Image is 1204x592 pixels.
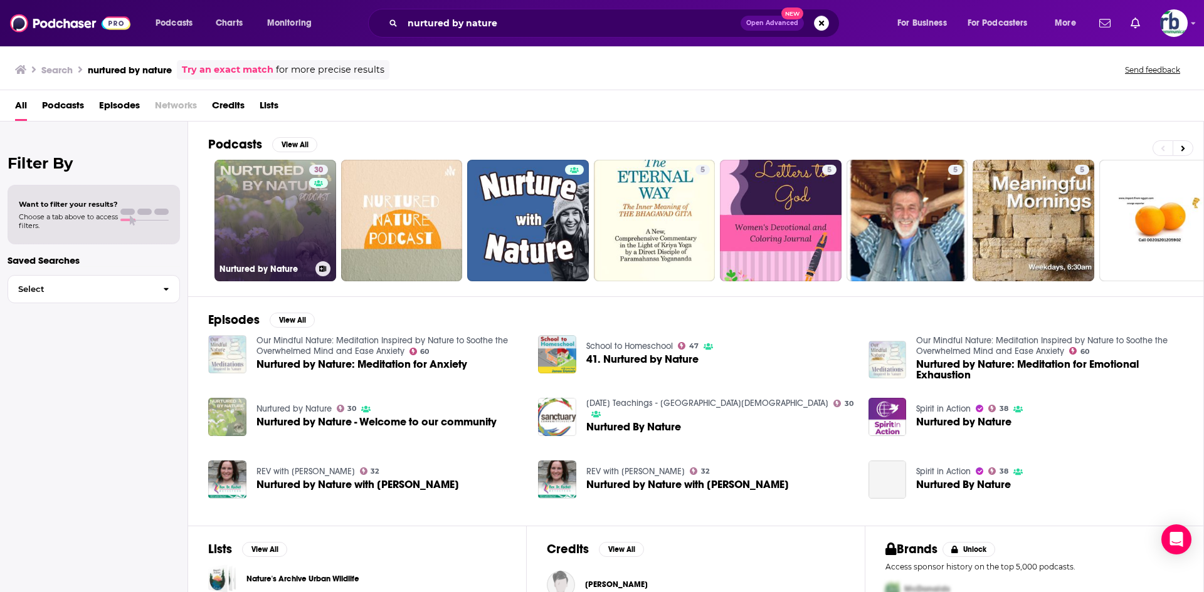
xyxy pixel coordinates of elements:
[897,14,947,32] span: For Business
[916,417,1011,427] a: Nurtured by Nature
[869,341,907,379] img: Nurtured by Nature: Meditation for Emotional Exhaustion
[270,313,315,328] button: View All
[256,403,332,414] a: Nurtured by Nature
[1121,65,1184,75] button: Send feedback
[267,14,312,32] span: Monitoring
[155,95,197,121] span: Networks
[8,154,180,172] h2: Filter By
[360,467,379,475] a: 32
[19,212,118,230] span: Choose a tab above to access filters.
[208,335,246,373] img: Nurtured by Nature: Meditation for Anxiety
[586,354,699,365] span: 41. Nurtured by Nature
[690,467,709,475] a: 32
[827,164,832,177] span: 5
[208,541,287,557] a: ListsView All
[988,405,1008,412] a: 38
[701,469,709,474] span: 32
[1080,349,1089,355] span: 60
[833,400,853,407] a: 30
[916,359,1183,380] span: Nurtured by Nature: Meditation for Emotional Exhaustion
[409,348,430,355] a: 60
[10,11,130,35] a: Podchaser - Follow, Share and Rate Podcasts
[420,349,429,355] span: 60
[689,343,699,349] span: 47
[256,479,459,490] a: Nurtured by Nature with Betsy Koepke
[256,479,459,490] span: Nurtured by Nature with [PERSON_NAME]
[585,579,648,589] span: [PERSON_NAME]
[586,479,789,490] a: Nurtured by Nature with Betsy Koepke
[988,467,1008,475] a: 38
[208,137,317,152] a: PodcastsView All
[538,335,576,373] img: 41. Nurtured by Nature
[1160,9,1188,37] span: Logged in as johannarb
[182,63,273,77] a: Try an exact match
[1161,524,1191,554] div: Open Intercom Messenger
[586,398,828,408] a: Sunday Teachings - Sanctuary Community Church
[371,469,379,474] span: 32
[1080,164,1084,177] span: 5
[847,160,968,281] a: 5
[720,160,842,281] a: 5
[256,335,508,356] a: Our Mindful Nature: Meditation Inspired by Nature to Soothe the Overwhelmed Mind and Ease Anxiety
[147,13,209,33] button: open menu
[88,64,172,76] h3: nurtured by nature
[678,342,699,350] a: 47
[889,13,963,33] button: open menu
[916,335,1168,356] a: Our Mindful Nature: Meditation Inspired by Nature to Soothe the Overwhelmed Mind and Ease Anxiety
[586,422,681,432] a: Nurtured By Nature
[869,398,907,436] img: Nurtured by Nature
[347,406,356,412] span: 30
[214,160,336,281] a: 30Nurtured by Nature
[538,460,576,499] img: Nurtured by Nature with Betsy Koepke
[953,164,958,177] span: 5
[746,20,798,26] span: Open Advanced
[916,466,971,477] a: Spirit in Action
[256,417,497,427] a: Nurtured by Nature - Welcome to our community
[403,13,741,33] input: Search podcasts, credits, & more...
[1055,14,1076,32] span: More
[15,95,27,121] a: All
[1046,13,1092,33] button: open menu
[968,14,1028,32] span: For Podcasters
[547,541,644,557] a: CreditsView All
[260,95,278,121] a: Lists
[212,95,245,121] a: Credits
[586,466,685,477] a: REV with Rachel
[943,542,996,557] button: Unlock
[256,359,467,370] a: Nurtured by Nature: Meditation for Anxiety
[216,14,243,32] span: Charts
[8,285,153,293] span: Select
[8,275,180,303] button: Select
[1126,13,1145,34] a: Show notifications dropdown
[959,13,1046,33] button: open menu
[1069,347,1089,355] a: 60
[1094,13,1116,34] a: Show notifications dropdown
[695,165,710,175] a: 5
[208,398,246,436] img: Nurtured by Nature - Welcome to our community
[258,13,328,33] button: open menu
[538,398,576,436] img: Nurtured By Nature
[276,63,384,77] span: for more precise results
[885,562,1183,571] p: Access sponsor history on the top 5,000 podcasts.
[337,405,357,412] a: 30
[242,542,287,557] button: View All
[208,541,232,557] h2: Lists
[256,466,355,477] a: REV with Rachel
[845,401,853,407] span: 30
[208,312,260,328] h2: Episodes
[585,579,648,589] a: Amit Parasram
[1000,469,1008,474] span: 38
[973,160,1094,281] a: 5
